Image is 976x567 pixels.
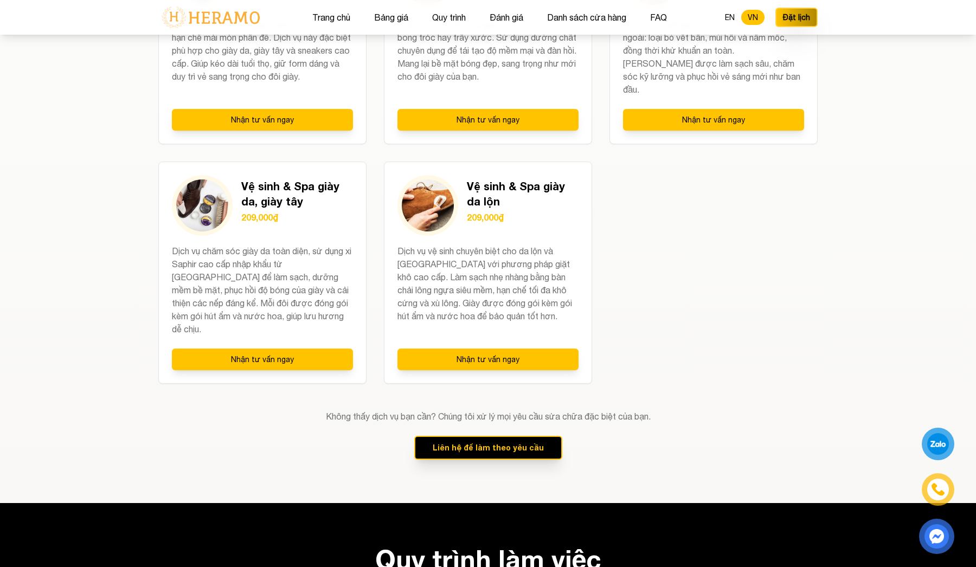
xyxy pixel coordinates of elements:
a: phone-icon [922,474,954,505]
img: phone-icon [930,482,946,497]
p: Dịch vụ vệ sinh chuyên biệt cho da lộn và [GEOGRAPHIC_DATA] với phương pháp giặt khô cao cấp. Làm... [397,244,579,336]
p: Dán lớp sole bảo vệ giúp chống trơn trượt và hạn chế mài mòn phần đế. Dịch vụ này đặc biệt phù hợ... [172,18,353,96]
h3: Vệ sinh & Spa giày da lộn [467,178,579,209]
button: Bảng giá [371,10,412,24]
p: 209,000₫ [467,211,579,224]
button: VN [741,10,765,25]
p: Chăm sóc và phục hồi giày da bị khô cứng, bong tróc hay trầy xước. Sử dụng dưỡng chất chuyên dụng... [397,18,579,96]
button: Nhận tư vấn ngay [623,109,804,131]
button: Nhận tư vấn ngay [397,349,579,370]
img: Vệ sinh & Spa giày da, giày tây [176,179,228,231]
button: FAQ [647,10,670,24]
button: EN [718,10,741,25]
button: Nhận tư vấn ngay [172,349,353,370]
p: Dịch vụ chăm sóc giày da toàn diện, sử dụng xi Saphir cao cấp nhập khẩu từ [GEOGRAPHIC_DATA] để l... [172,244,353,336]
button: Trang chủ [309,10,354,24]
button: Quy trình [429,10,469,24]
p: 209,000₫ [241,211,353,224]
button: Đặt lịch [775,8,818,27]
img: Vệ sinh & Spa giày da lộn [402,179,454,231]
p: Dịch vụ vệ sinh giày toàn diện, xử lý từ trong ra ngoài: loại bỏ vết bẩn, mùi hôi và nấm mốc, đồn... [623,18,804,96]
button: Nhận tư vấn ngay [397,109,579,131]
button: Danh sách cửa hàng [544,10,630,24]
button: Nhận tư vấn ngay [172,109,353,131]
h3: Vệ sinh & Spa giày da, giày tây [241,178,353,209]
p: Không thấy dịch vụ bạn cần? Chúng tôi xử lý mọi yêu cầu sửa chữa đặc biệt của bạn. [158,410,818,423]
img: logo-with-text.png [158,6,263,29]
button: Đánh giá [486,10,526,24]
button: Liên hệ để làm theo yêu cầu [414,436,562,460]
